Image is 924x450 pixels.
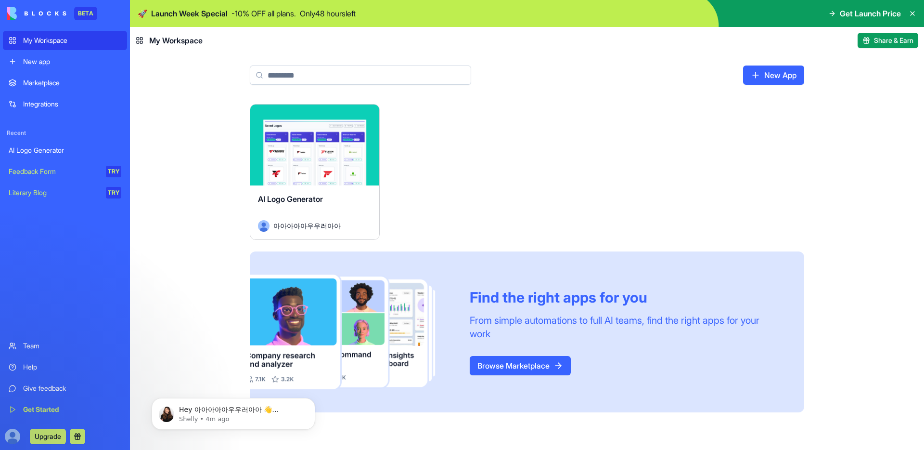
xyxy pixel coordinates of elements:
a: AI Logo Generator [3,141,127,160]
span: Recent [3,129,127,137]
a: Integrations [3,94,127,114]
a: Help [3,357,127,377]
a: Feedback FormTRY [3,162,127,181]
p: Only 48 hours left [300,8,356,19]
span: Get Launch Price [840,8,901,19]
div: Get Started [23,405,121,414]
a: Browse Marketplace [470,356,571,375]
div: TRY [106,187,121,199]
div: Integrations [23,99,121,109]
div: Give feedback [23,384,121,393]
span: Launch Week Special [151,8,228,19]
div: Feedback Form [9,167,99,176]
img: logo [7,7,66,20]
img: ACg8ocJCA3oPDYAyiPfXri3wPDbwkDLOydX8IOehil9PPg1TDlqQPA=s96-c [5,429,20,444]
a: Upgrade [30,431,66,441]
a: New app [3,52,127,71]
img: Avatar [258,220,269,232]
div: Marketplace [23,78,121,88]
button: Upgrade [30,429,66,444]
a: BETA [7,7,97,20]
a: Team [3,336,127,356]
div: From simple automations to full AI teams, find the right apps for your work [470,314,781,341]
span: 🚀 [138,8,147,19]
div: BETA [74,7,97,20]
a: Literary BlogTRY [3,183,127,202]
span: Share & Earn [874,36,913,45]
a: New App [743,66,804,85]
a: Give feedback [3,379,127,398]
div: TRY [106,166,121,177]
div: New app [23,57,121,66]
div: Literary Blog [9,188,99,198]
a: Marketplace [3,73,127,93]
p: - 10 % OFF all plans. [231,8,296,19]
div: Find the right apps for you [470,289,781,306]
span: My Workspace [149,35,203,46]
span: AI Logo Generator [258,194,323,204]
div: AI Logo Generator [9,146,121,155]
span: 아아아아아우우러아아 [273,221,341,231]
div: My Workspace [23,36,121,45]
a: My Workspace [3,31,127,50]
iframe: Intercom notifications message [137,378,330,445]
button: Share & Earn [858,33,918,48]
div: Help [23,362,121,372]
a: Get Started [3,400,127,419]
a: AI Logo GeneratorAvatar아아아아아우우러아아 [250,104,380,240]
div: Team [23,341,121,351]
img: Frame_181_egmpey.png [250,275,454,390]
